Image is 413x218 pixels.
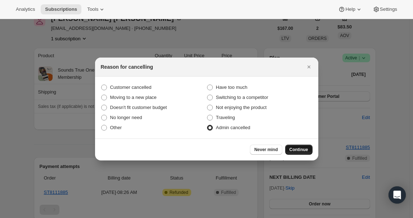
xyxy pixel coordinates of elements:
span: Analytics [16,6,35,12]
span: Help [345,6,355,12]
span: Doesn't fit customer budget [110,105,167,110]
span: Switching to a competitor [216,95,268,100]
button: Never mind [250,145,282,155]
span: No longer need [110,115,142,120]
button: Analytics [12,4,39,14]
span: Subscriptions [45,6,77,12]
button: Tools [83,4,110,14]
span: Have too much [216,85,247,90]
button: Continue [285,145,313,155]
span: Tools [87,6,98,12]
span: Never mind [254,147,278,153]
button: Subscriptions [41,4,81,14]
div: Open Intercom Messenger [389,186,406,204]
span: Admin cancelled [216,125,250,130]
span: Other [110,125,122,130]
button: Settings [368,4,401,14]
h2: Reason for cancelling [101,63,153,71]
button: Close [304,62,314,72]
span: Continue [289,147,308,153]
span: Traveling [216,115,235,120]
span: Customer cancelled [110,85,152,90]
span: Moving to a new place [110,95,157,100]
span: Settings [380,6,397,12]
button: Help [334,4,367,14]
span: Not enjoying the product [216,105,267,110]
